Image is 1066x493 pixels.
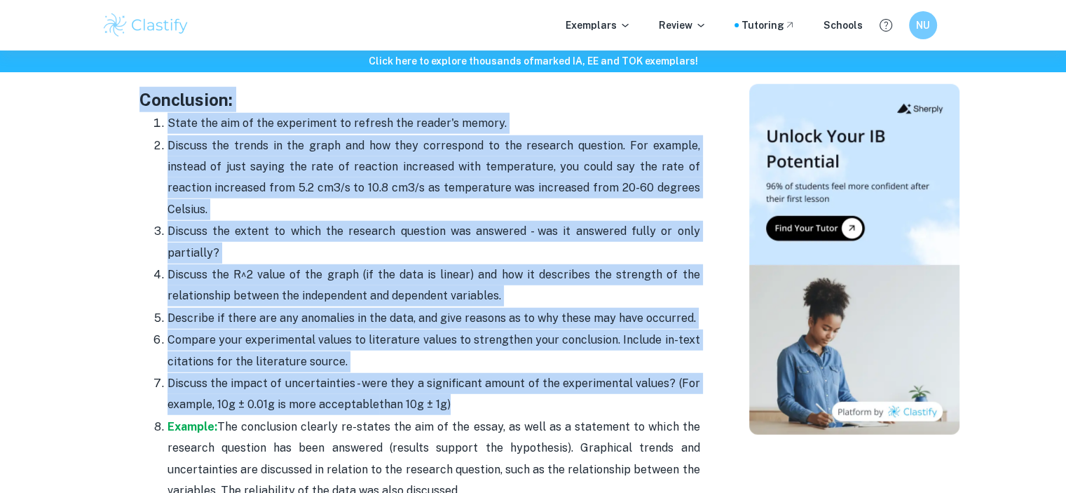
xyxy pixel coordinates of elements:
[874,13,898,37] button: Help and Feedback
[168,135,700,221] p: Discuss the trends in the graph and how they correspond to the research question. For example, in...
[102,11,191,39] img: Clastify logo
[824,18,863,33] a: Schools
[742,18,795,33] a: Tutoring
[168,113,700,134] p: State the aim of the experiment to refresh the reader's memory.
[168,264,700,307] p: Discuss the R^2 value of the graph (if the data is linear) and how it describes the strength of t...
[168,330,700,372] p: Compare your experimental values to literature values to strengthen your conclusion. Include in-t...
[3,53,1063,69] h6: Click here to explore thousands of marked IA, EE and TOK exemplars !
[139,87,700,112] h3: Conclusion:
[749,84,959,435] img: Thumbnail
[909,11,937,39] button: NU
[168,221,700,264] p: Discuss the extent to which the research question was answered - was it answered fully or only pa...
[168,420,217,433] a: Example:
[915,18,931,33] h6: NU
[659,18,706,33] p: Review
[168,308,700,329] p: Describe if there are any anomalies in the data, and give reasons as to why these may have occurred.
[168,373,700,416] p: Discuss the impact of uncertainties - were they a significant amount of the experimental values? ...
[566,18,631,33] p: Exemplars
[379,398,451,411] span: than 10g ± 1g)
